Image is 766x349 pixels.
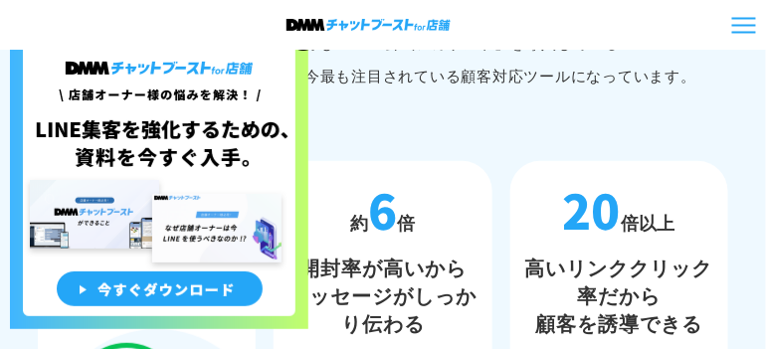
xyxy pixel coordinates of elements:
p: 約 倍 [284,181,481,239]
a: 店舗オーナー様の悩みを解決!LINE集客を狂化するための資料を今すぐ入手! [10,31,308,55]
img: ロゴ [287,19,451,30]
h3: 開封率が高いから メッセージがしっかり伝わる [284,254,481,337]
strong: 20 [562,174,621,244]
img: 店舗オーナー様の悩みを解決!LINE集客を狂化するための資料を今すぐ入手! [10,31,308,329]
h3: 高いリンククリック率だから 顧客を誘導できる [520,254,718,337]
strong: 6 [368,174,397,244]
p: 倍以上 [520,181,718,239]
